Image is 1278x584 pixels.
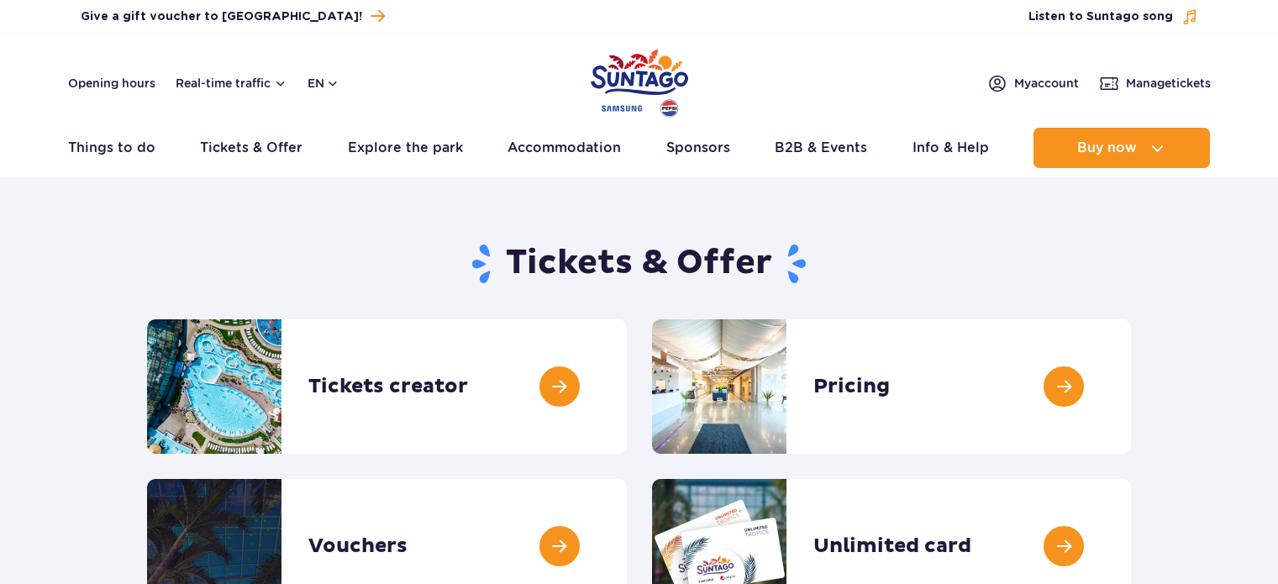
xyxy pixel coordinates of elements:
a: Managetickets [1099,73,1211,93]
span: Listen to Suntago song [1028,8,1173,25]
a: Park of Poland [591,42,688,119]
button: en [308,75,339,92]
a: Explore the park [348,128,463,168]
span: Buy now [1077,140,1137,155]
a: Myaccount [987,73,1079,93]
a: Things to do [68,128,155,168]
button: Listen to Suntago song [1028,8,1198,25]
a: Opening hours [68,75,155,92]
a: Tickets & Offer [200,128,302,168]
a: B2B & Events [775,128,867,168]
button: Real-time traffic [176,76,287,90]
a: Give a gift voucher to [GEOGRAPHIC_DATA]! [81,5,385,28]
span: Give a gift voucher to [GEOGRAPHIC_DATA]! [81,8,362,25]
button: Buy now [1033,128,1210,168]
a: Sponsors [666,128,730,168]
span: My account [1014,75,1079,92]
h1: Tickets & Offer [147,242,1131,286]
a: Accommodation [508,128,621,168]
a: Info & Help [912,128,989,168]
span: Manage tickets [1126,75,1211,92]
